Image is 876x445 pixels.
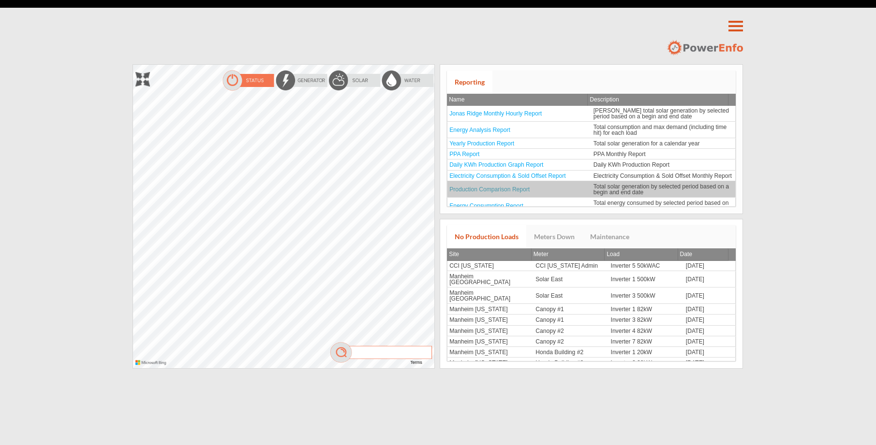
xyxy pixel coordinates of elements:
td: Total solar generation for a calendar year [592,138,736,149]
a: Maintenance [582,225,637,248]
td: Canopy #2 [534,336,609,347]
td: Electricity Consumption & Sold Offset Monthly Report [592,171,736,181]
a: Electricity Consumption & Sold Offset Report [449,172,565,179]
td: [DATE] [684,326,736,336]
td: Inverter 3 500kW [609,287,684,304]
span: Site [449,251,459,258]
td: Manheim [US_STATE] [447,326,534,336]
td: Inverter 7 82kW [609,336,684,347]
a: Reporting [447,71,492,94]
td: [DATE] [684,304,736,315]
img: waterOff.png [381,70,434,91]
span: Load [607,251,620,258]
td: Manheim [GEOGRAPHIC_DATA] [447,287,534,304]
td: Inverter 1 82kW [609,304,684,315]
a: Meters Down [526,225,582,248]
td: Inverter 1 20kW [609,347,684,358]
th: Load [605,248,678,261]
td: Manheim [US_STATE] [447,336,534,347]
td: Total solar generation by selected period based on a begin and end date [592,181,736,198]
td: Total energy consumed by selected period based on a begin and end date [592,198,736,214]
td: Manheim [US_STATE] [447,315,534,325]
td: Manheim [US_STATE] [447,347,534,358]
td: CCI [US_STATE] [447,261,534,271]
td: [PERSON_NAME] total solar generation by selected period based on a begin and end date [592,106,736,122]
td: Total consumption and max demand (including time hit) for each load [592,122,736,138]
td: Honda Building #2 [534,347,609,358]
a: Yearly Production Report [449,140,514,147]
th: Description [588,94,728,106]
td: Canopy #2 [534,326,609,336]
img: mag.png [329,342,434,363]
a: Microsoft Bing [135,362,169,366]
td: [DATE] [684,261,736,271]
th: Name [447,94,588,106]
td: Inverter 1 500kW [609,271,684,287]
th: Date [678,248,729,261]
img: logo [667,40,742,56]
span: Name [449,96,464,103]
td: Daily KWh Production Report [592,159,736,170]
td: [DATE] [684,271,736,287]
a: PPA Report [449,151,479,158]
td: [DATE] [684,347,736,358]
a: Energy Consumption Report [449,202,523,209]
a: No Production Loads [447,225,526,248]
th: Meter [532,248,605,261]
a: Production Comparison Report [449,186,530,193]
td: Canopy #1 [534,315,609,325]
img: zoom.png [135,72,150,86]
td: Canopy #1 [534,304,609,315]
td: Manheim [GEOGRAPHIC_DATA] [447,271,534,287]
span: Description [590,96,619,103]
td: Inverter 4 82kW [609,326,684,336]
a: Energy Analysis Report [449,127,510,133]
td: CCI [US_STATE] Admin [534,261,609,271]
img: energyOff.png [275,70,328,91]
a: Jonas Ridge Monthly Hourly Report [449,110,542,117]
td: Inverter 5 50kWAC [609,261,684,271]
td: [DATE] [684,336,736,347]
td: [DATE] [684,315,736,325]
img: statusOn.png [222,70,275,91]
td: Inverter 3 82kW [609,315,684,325]
td: PPA Monthly Report [592,149,736,159]
img: solarOff.png [328,70,381,91]
span: Date [680,251,693,258]
td: [DATE] [684,287,736,304]
span: Meter [534,251,549,258]
th: Site [447,248,532,261]
td: Solar East [534,287,609,304]
td: Manheim [US_STATE] [447,304,534,315]
a: Daily KWh Production Graph Report [449,161,543,168]
td: Solar East [534,271,609,287]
